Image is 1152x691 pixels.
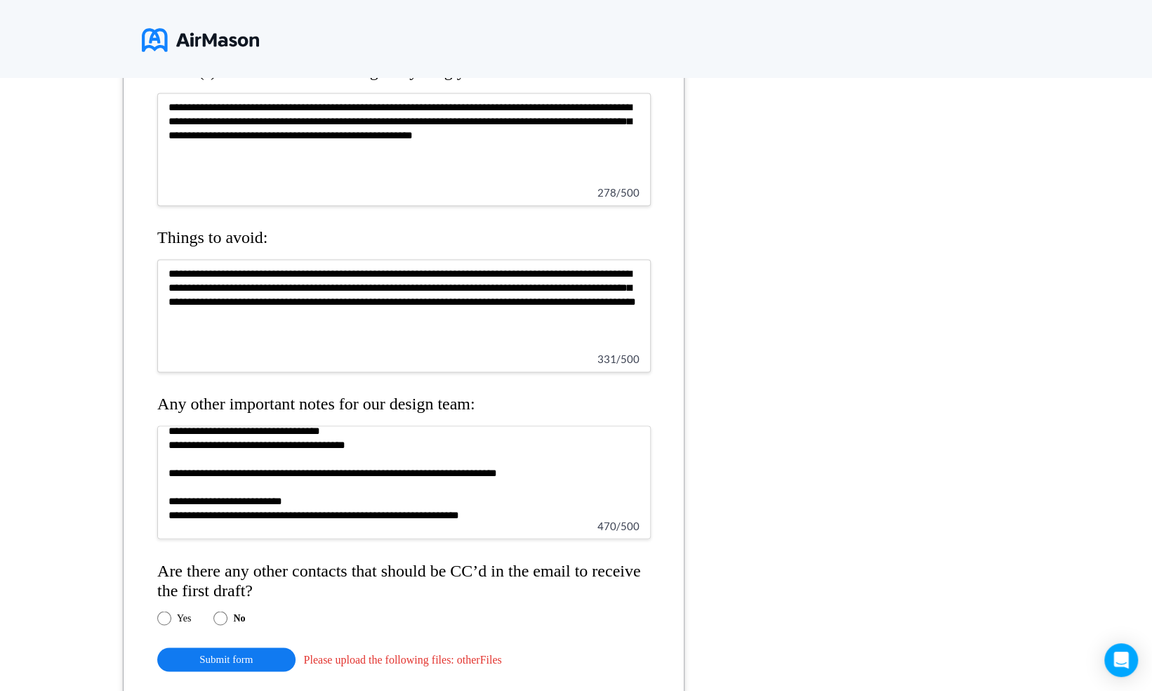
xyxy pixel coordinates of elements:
span: 331 / 500 [597,353,640,365]
span: 470 / 500 [597,519,640,532]
div: Open Intercom Messenger [1104,643,1138,677]
h4: Any other important notes for our design team: [157,395,650,414]
button: Submit form [157,647,296,671]
label: Yes [177,612,191,624]
span: 278 / 500 [597,186,640,199]
label: No [233,612,245,624]
img: logo [142,22,259,58]
h4: Are there any other contacts that should be CC’d in the email to receive the first draft? [157,561,650,600]
h4: Things to avoid: [157,228,650,248]
span: Please upload the following files: otherFiles [304,653,651,666]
